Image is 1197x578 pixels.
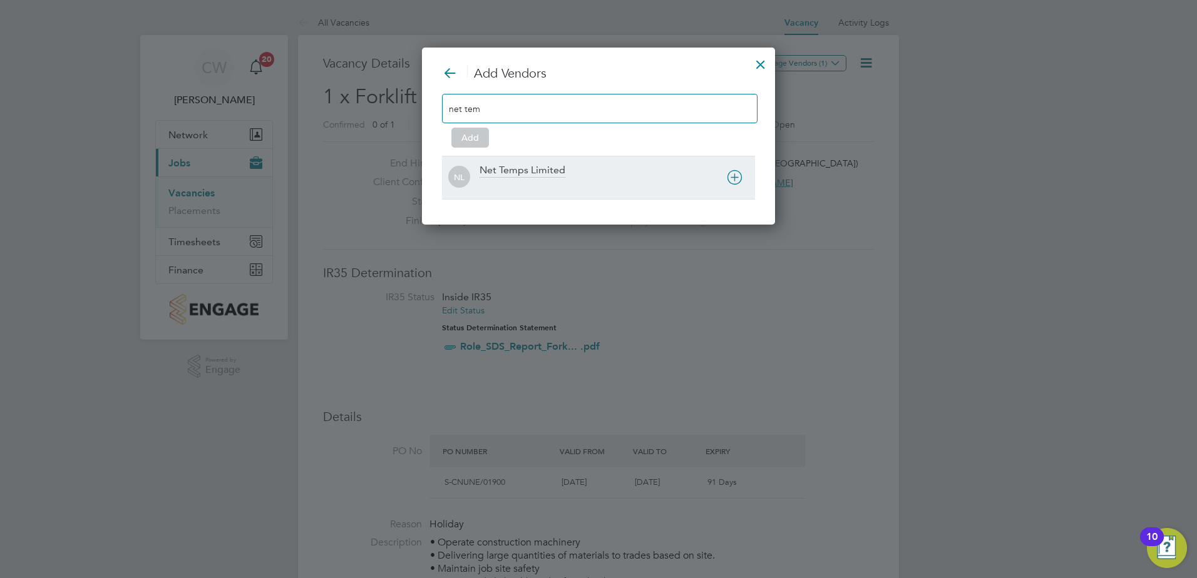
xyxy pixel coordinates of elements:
[442,65,755,81] h3: Add Vendors
[448,166,470,188] span: NL
[449,100,527,116] input: Search vendors...
[451,128,489,148] button: Add
[1146,537,1158,553] div: 10
[480,164,565,178] div: Net Temps Limited
[1147,528,1187,568] button: Open Resource Center, 10 new notifications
